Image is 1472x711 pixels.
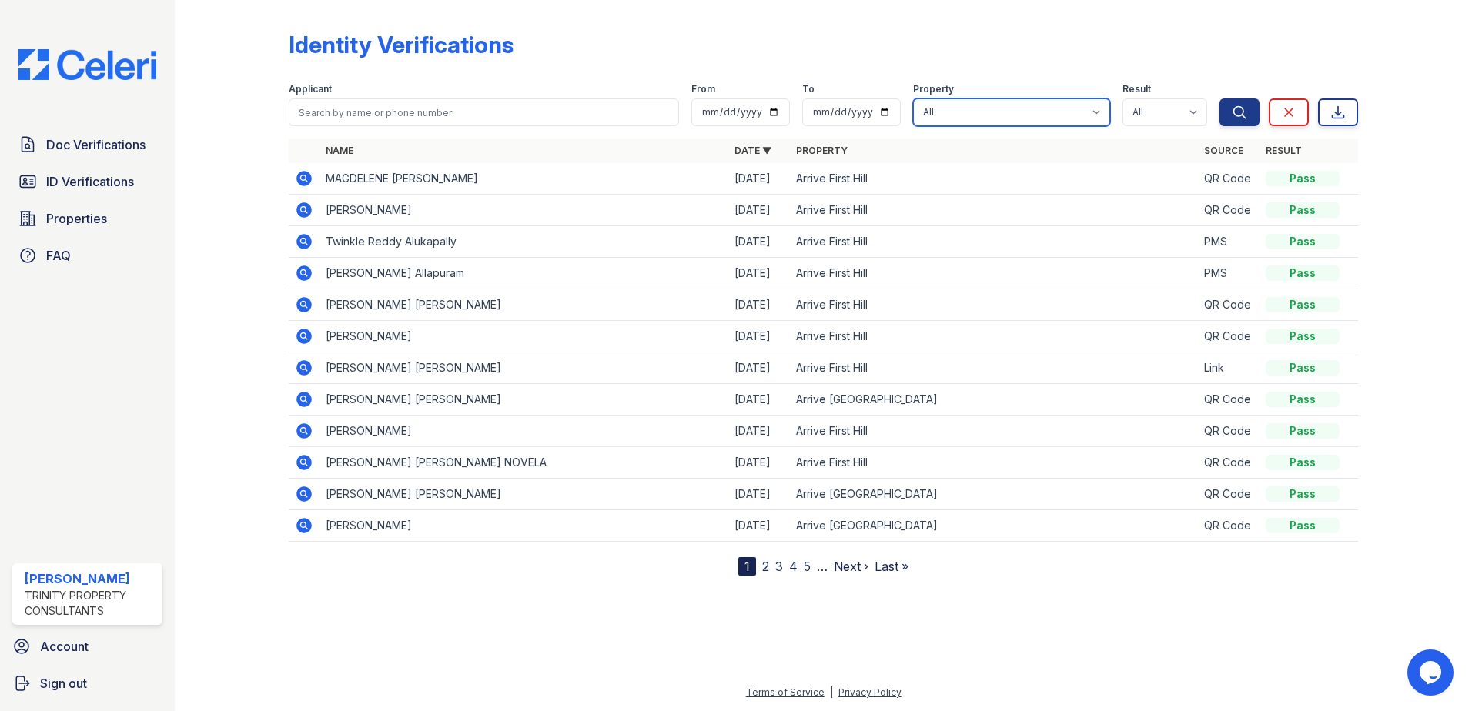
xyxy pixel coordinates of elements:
[728,289,790,321] td: [DATE]
[830,686,833,698] div: |
[319,510,728,542] td: [PERSON_NAME]
[734,145,771,156] a: Date ▼
[762,559,769,574] a: 2
[790,416,1199,447] td: Arrive First Hill
[1204,145,1243,156] a: Source
[796,145,848,156] a: Property
[1198,479,1260,510] td: QR Code
[1198,258,1260,289] td: PMS
[728,352,790,384] td: [DATE]
[790,384,1199,416] td: Arrive [GEOGRAPHIC_DATA]
[12,240,162,271] a: FAQ
[319,416,728,447] td: [PERSON_NAME]
[1266,423,1340,439] div: Pass
[319,163,728,195] td: MAGDELENE [PERSON_NAME]
[728,321,790,352] td: [DATE]
[834,559,868,574] a: Next ›
[1266,360,1340,376] div: Pass
[1407,649,1457,696] iframe: chat widget
[289,83,332,95] label: Applicant
[1198,416,1260,447] td: QR Code
[1266,265,1340,281] div: Pass
[738,557,756,576] div: 1
[1198,321,1260,352] td: QR Code
[728,416,790,447] td: [DATE]
[1266,145,1302,156] a: Result
[6,668,169,699] a: Sign out
[1198,163,1260,195] td: QR Code
[6,631,169,662] a: Account
[1266,329,1340,344] div: Pass
[875,559,908,574] a: Last »
[12,166,162,197] a: ID Verifications
[804,559,811,574] a: 5
[790,321,1199,352] td: Arrive First Hill
[1266,297,1340,312] div: Pass
[1198,226,1260,258] td: PMS
[289,98,679,126] input: Search by name or phone number
[1266,234,1340,249] div: Pass
[12,203,162,234] a: Properties
[319,195,728,226] td: [PERSON_NAME]
[1122,83,1151,95] label: Result
[46,172,134,191] span: ID Verifications
[790,352,1199,384] td: Arrive First Hill
[6,49,169,80] img: CE_Logo_Blue-a8612792a0a2168367f1c8372b55b34899dd931a85d93a1a3d3e32e68fde9ad4.png
[40,674,87,693] span: Sign out
[1266,392,1340,407] div: Pass
[728,384,790,416] td: [DATE]
[1198,510,1260,542] td: QR Code
[1198,195,1260,226] td: QR Code
[790,479,1199,510] td: Arrive [GEOGRAPHIC_DATA]
[728,447,790,479] td: [DATE]
[728,195,790,226] td: [DATE]
[319,226,728,258] td: Twinkle Reddy Alukapally
[1266,518,1340,533] div: Pass
[728,479,790,510] td: [DATE]
[319,258,728,289] td: [PERSON_NAME] Allapuram
[326,145,353,156] a: Name
[728,510,790,542] td: [DATE]
[46,135,146,154] span: Doc Verifications
[25,569,156,588] div: [PERSON_NAME]
[46,246,71,265] span: FAQ
[790,510,1199,542] td: Arrive [GEOGRAPHIC_DATA]
[728,258,790,289] td: [DATE]
[802,83,815,95] label: To
[790,163,1199,195] td: Arrive First Hill
[319,384,728,416] td: [PERSON_NAME] [PERSON_NAME]
[1198,289,1260,321] td: QR Code
[319,479,728,510] td: [PERSON_NAME] [PERSON_NAME]
[775,559,783,574] a: 3
[691,83,715,95] label: From
[728,163,790,195] td: [DATE]
[319,352,728,384] td: [PERSON_NAME] [PERSON_NAME]
[838,686,902,698] a: Privacy Policy
[817,557,828,576] span: …
[46,209,107,228] span: Properties
[12,129,162,160] a: Doc Verifications
[728,226,790,258] td: [DATE]
[1198,352,1260,384] td: Link
[746,686,825,698] a: Terms of Service
[25,588,156,619] div: Trinity Property Consultants
[289,31,514,58] div: Identity Verifications
[913,83,954,95] label: Property
[319,321,728,352] td: [PERSON_NAME]
[1198,447,1260,479] td: QR Code
[790,195,1199,226] td: Arrive First Hill
[790,289,1199,321] td: Arrive First Hill
[1266,171,1340,186] div: Pass
[40,637,89,656] span: Account
[1266,486,1340,502] div: Pass
[1266,202,1340,218] div: Pass
[319,289,728,321] td: [PERSON_NAME] [PERSON_NAME]
[789,559,798,574] a: 4
[1198,384,1260,416] td: QR Code
[319,447,728,479] td: [PERSON_NAME] [PERSON_NAME] NOVELA
[1266,455,1340,470] div: Pass
[790,258,1199,289] td: Arrive First Hill
[790,226,1199,258] td: Arrive First Hill
[790,447,1199,479] td: Arrive First Hill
